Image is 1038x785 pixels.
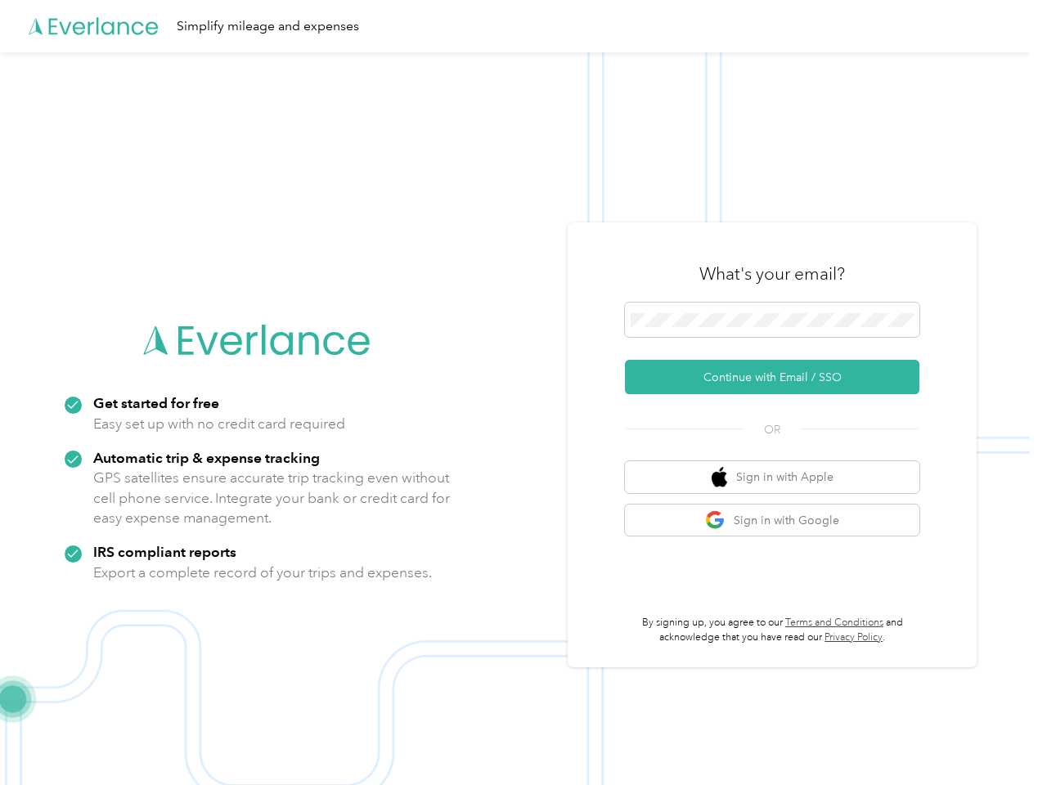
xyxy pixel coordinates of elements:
div: Simplify mileage and expenses [177,16,359,37]
a: Privacy Policy [825,631,883,644]
p: By signing up, you agree to our and acknowledge that you have read our . [625,616,919,644]
img: google logo [705,510,726,531]
strong: IRS compliant reports [93,543,236,560]
button: Continue with Email / SSO [625,360,919,394]
span: OR [744,421,801,438]
button: apple logoSign in with Apple [625,461,919,493]
button: google logoSign in with Google [625,505,919,536]
p: GPS satellites ensure accurate trip tracking even without cell phone service. Integrate your bank... [93,468,451,528]
img: apple logo [712,467,728,487]
strong: Get started for free [93,394,219,411]
strong: Automatic trip & expense tracking [93,449,320,466]
a: Terms and Conditions [785,617,883,629]
h3: What's your email? [699,262,845,285]
p: Easy set up with no credit card required [93,414,345,434]
p: Export a complete record of your trips and expenses. [93,563,432,583]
